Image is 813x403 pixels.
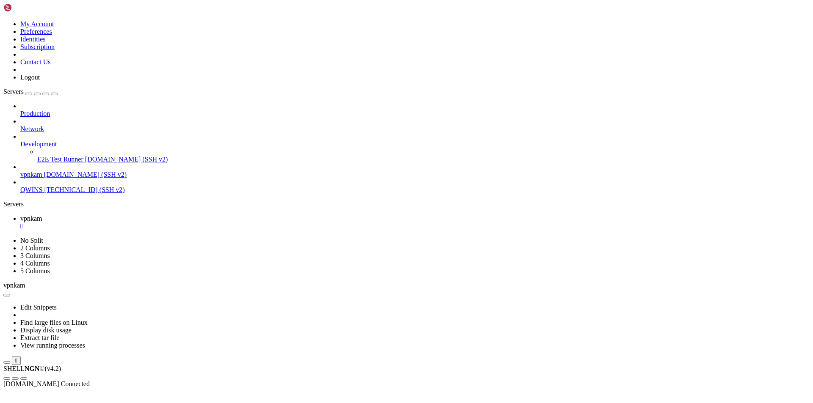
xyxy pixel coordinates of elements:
[3,200,810,208] div: Servers
[12,356,21,365] button: 
[20,140,57,148] span: Development
[37,156,810,163] a: E2E Test Runner [DOMAIN_NAME] (SSH v2)
[20,171,42,178] span: vpnkam
[20,319,88,326] a: Find large files on Linux
[20,222,810,230] a: 
[20,125,44,132] span: Network
[20,252,50,259] a: 3 Columns
[20,326,72,334] a: Display disk usage
[20,118,810,133] li: Network
[3,282,25,289] span: vpnkam
[20,215,42,222] span: vpnkam
[20,304,57,311] a: Edit Snippets
[20,342,85,349] a: View running processes
[20,267,50,274] a: 5 Columns
[20,244,50,252] a: 2 Columns
[20,163,810,178] li: vpnkam [DOMAIN_NAME] (SSH v2)
[3,88,24,95] span: Servers
[20,186,42,193] span: QWINS
[20,28,52,35] a: Preferences
[20,215,810,230] a: vpnkam
[20,43,55,50] a: Subscription
[20,178,810,194] li: QWINS [TECHNICAL_ID] (SSH v2)
[20,334,59,341] a: Extract tar file
[85,156,168,163] span: [DOMAIN_NAME] (SSH v2)
[3,88,58,95] a: Servers
[44,171,127,178] span: [DOMAIN_NAME] (SSH v2)
[20,20,54,27] a: My Account
[37,156,83,163] span: E2E Test Runner
[20,110,810,118] a: Production
[20,36,46,43] a: Identities
[20,110,50,117] span: Production
[20,186,810,194] a: QWINS [TECHNICAL_ID] (SSH v2)
[20,74,40,81] a: Logout
[44,186,124,193] span: [TECHNICAL_ID] (SSH v2)
[20,102,810,118] li: Production
[20,237,43,244] a: No Split
[20,171,810,178] a: vpnkam [DOMAIN_NAME] (SSH v2)
[15,357,17,364] div: 
[37,148,810,163] li: E2E Test Runner [DOMAIN_NAME] (SSH v2)
[20,125,810,133] a: Network
[20,133,810,163] li: Development
[20,260,50,267] a: 4 Columns
[20,140,810,148] a: Development
[3,3,52,12] img: Shellngn
[20,58,51,66] a: Contact Us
